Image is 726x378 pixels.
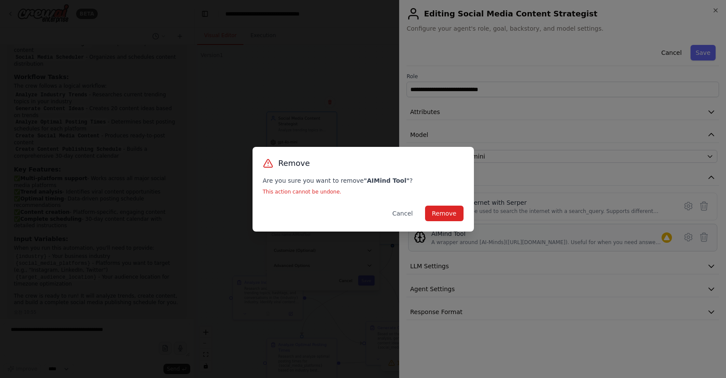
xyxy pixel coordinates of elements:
p: Are you sure you want to remove ? [263,176,464,185]
strong: " AIMind Tool " [364,177,409,184]
button: Remove [425,206,464,221]
button: Cancel [385,206,419,221]
h3: Remove [278,157,310,169]
p: This action cannot be undone. [263,188,464,195]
